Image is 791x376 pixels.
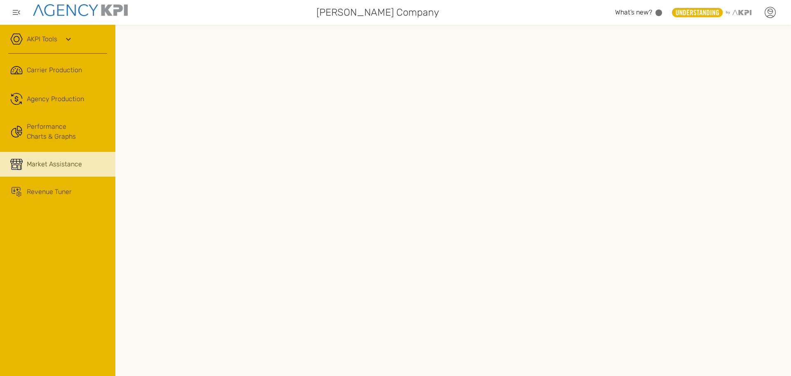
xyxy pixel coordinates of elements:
span: Carrier Production [27,65,82,75]
span: Market Assistance [27,159,82,169]
span: What’s new? [615,8,652,16]
span: Agency Production [27,94,84,104]
a: AKPI Tools [27,34,57,44]
img: agencykpi-logo-550x69-2d9e3fa8.png [33,4,128,16]
span: [PERSON_NAME] Company [316,5,439,20]
span: Revenue Tuner [27,187,72,197]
